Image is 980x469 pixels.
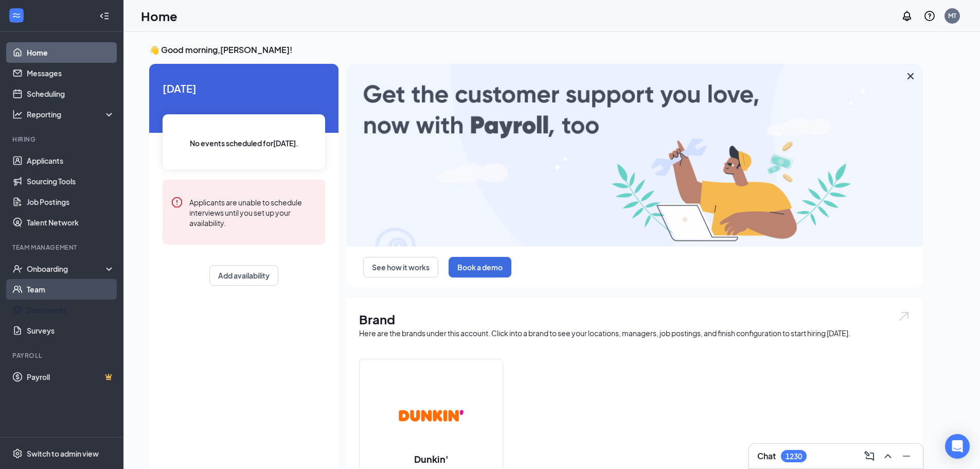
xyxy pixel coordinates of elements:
button: Minimize [898,448,915,464]
a: Messages [27,63,115,83]
svg: WorkstreamLogo [11,10,22,21]
img: open.6027fd2a22e1237b5b06.svg [897,310,911,322]
span: No events scheduled for [DATE] . [190,137,298,149]
svg: Notifications [901,10,913,22]
svg: Analysis [12,109,23,119]
div: Hiring [12,135,113,144]
button: See how it works [363,257,438,277]
img: payroll-large.gif [347,64,923,247]
div: Applicants are unable to schedule interviews until you set up your availability. [189,196,317,228]
div: 1230 [786,452,802,461]
img: Dunkin' [398,383,464,448]
svg: Minimize [900,450,913,462]
h3: Chat [757,450,776,462]
div: MT [948,11,956,20]
span: [DATE] [163,80,325,96]
svg: QuestionInfo [923,10,936,22]
h3: 👋 Good morning, [PERSON_NAME] ! [149,44,923,56]
a: Documents [27,300,115,320]
svg: UserCheck [12,264,23,274]
h1: Home [141,7,177,25]
a: Talent Network [27,212,115,233]
div: Reporting [27,109,115,119]
a: Job Postings [27,192,115,212]
svg: Collapse [99,11,110,21]
svg: Error [171,196,183,209]
a: Surveys [27,320,115,341]
div: Team Management [12,243,113,252]
svg: ChevronUp [882,450,894,462]
a: Scheduling [27,83,115,104]
button: ComposeMessage [861,448,878,464]
div: Payroll [12,351,113,360]
div: Switch to admin view [27,448,99,459]
div: Open Intercom Messenger [945,434,970,459]
svg: Cross [904,70,917,82]
button: Book a demo [449,257,511,277]
a: Team [27,279,115,300]
h1: Brand [359,310,911,328]
a: Sourcing Tools [27,171,115,192]
button: Add availability [209,265,278,286]
div: Onboarding [27,264,106,274]
h2: Dunkin' [404,453,459,465]
div: Here are the brands under this account. Click into a brand to see your locations, managers, job p... [359,328,911,338]
a: Applicants [27,150,115,171]
svg: ComposeMessage [863,450,876,462]
a: PayrollCrown [27,367,115,387]
button: ChevronUp [880,448,896,464]
a: Home [27,42,115,63]
svg: Settings [12,448,23,459]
